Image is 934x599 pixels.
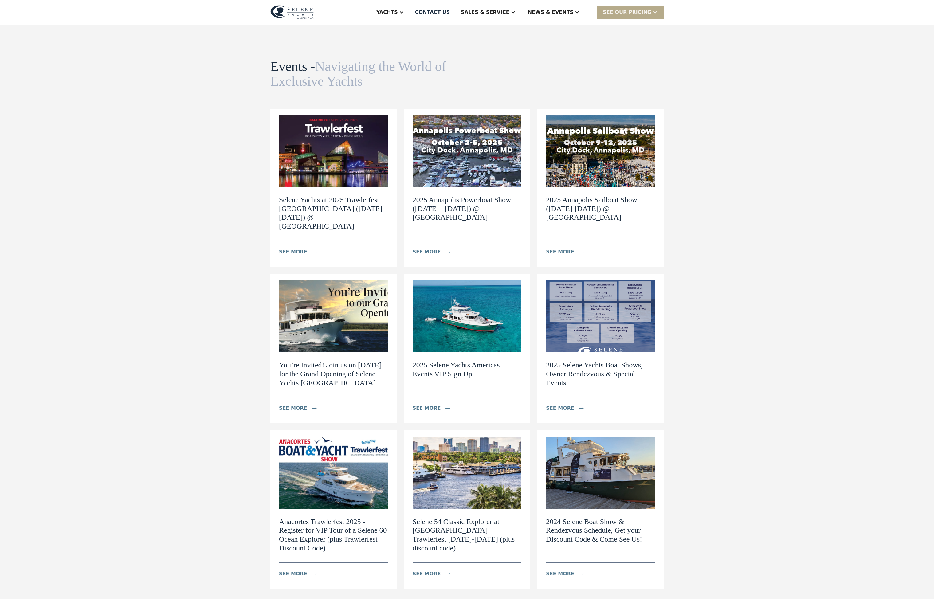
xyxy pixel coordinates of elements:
h2: 2025 Annapolis Sailboat Show ([DATE]-[DATE]) @ [GEOGRAPHIC_DATA] [546,195,655,222]
div: see more [546,248,574,256]
span: Navigating the World of Exclusive Yachts [270,59,446,89]
img: icon [445,573,450,575]
a: 2025 Selene Yachts Boat Shows, Owner Rendezvous & Special Eventssee moreicon [537,274,664,423]
h2: You’re Invited! Join us on [DATE] for the Grand Opening of Selene Yachts [GEOGRAPHIC_DATA] [279,361,388,387]
a: You’re Invited! Join us on [DATE] for the Grand Opening of Selene Yachts [GEOGRAPHIC_DATA]see mor... [270,274,397,423]
h2: 2025 Selene Yachts Americas Events VIP Sign Up [413,361,522,378]
img: icon [445,251,450,253]
a: Selene Yachts at 2025 Trawlerfest [GEOGRAPHIC_DATA] ([DATE]-[DATE]) @ [GEOGRAPHIC_DATA]see moreicon [270,109,397,267]
img: icon [312,573,317,575]
div: SEE Our Pricing [603,9,651,16]
img: icon [445,407,450,409]
div: see more [279,570,307,577]
div: see more [546,570,574,577]
img: icon [312,407,317,409]
img: icon [312,251,317,253]
div: see more [413,570,441,577]
div: see more [279,405,307,412]
img: icon [579,407,584,409]
h1: Events - [270,59,448,89]
a: Anacortes Trawlerfest 2025 - Register for VIP Tour of a Selene 60 Ocean Explorer (plus Trawlerfes... [270,430,397,588]
img: logo [270,5,314,19]
img: icon [579,251,584,253]
h2: 2025 Selene Yachts Boat Shows, Owner Rendezvous & Special Events [546,361,655,387]
div: see more [413,248,441,256]
h2: Anacortes Trawlerfest 2025 - Register for VIP Tour of a Selene 60 Ocean Explorer (plus Trawlerfes... [279,517,388,553]
h2: 2025 Annapolis Powerboat Show ([DATE] - [DATE]) @ [GEOGRAPHIC_DATA] [413,195,522,222]
div: SEE Our Pricing [597,6,664,19]
a: 2025 Annapolis Sailboat Show ([DATE]-[DATE]) @ [GEOGRAPHIC_DATA]see moreicon [537,109,664,267]
img: icon [579,573,584,575]
a: 2025 Annapolis Powerboat Show ([DATE] - [DATE]) @ [GEOGRAPHIC_DATA]see moreicon [404,109,530,267]
div: see more [413,405,441,412]
div: News & EVENTS [528,9,574,16]
div: see more [546,405,574,412]
h2: Selene Yachts at 2025 Trawlerfest [GEOGRAPHIC_DATA] ([DATE]-[DATE]) @ [GEOGRAPHIC_DATA] [279,195,388,231]
a: 2025 Selene Yachts Americas Events VIP Sign Upsee moreicon [404,274,530,423]
h2: Selene 54 Classic Explorer at [GEOGRAPHIC_DATA] Trawlerfest [DATE]-[DATE] (plus discount code) [413,517,522,553]
div: Yachts [376,9,398,16]
div: see more [279,248,307,256]
h2: 2024 Selene Boat Show & Rendezvous Schedule, Get your Discount Code & Come See Us! [546,517,655,544]
a: Selene 54 Classic Explorer at [GEOGRAPHIC_DATA] Trawlerfest [DATE]-[DATE] (plus discount code)see... [404,430,530,588]
div: Sales & Service [461,9,509,16]
a: 2024 Selene Boat Show & Rendezvous Schedule, Get your Discount Code & Come See Us!see moreicon [537,430,664,588]
div: Contact US [415,9,450,16]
